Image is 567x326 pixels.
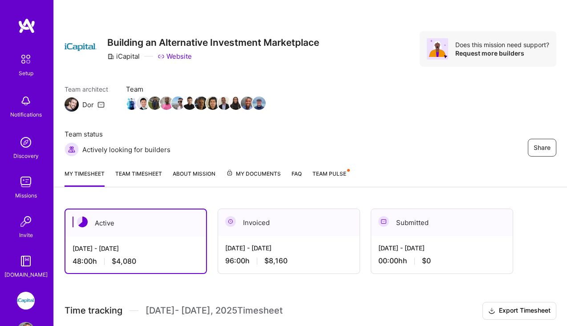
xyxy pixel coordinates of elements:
[149,96,161,111] a: Team Member Avatar
[138,96,149,111] a: Team Member Avatar
[218,209,360,236] div: Invoiced
[13,151,39,161] div: Discovery
[378,216,389,227] img: Submitted
[241,97,254,110] img: Team Member Avatar
[230,96,242,111] a: Team Member Avatar
[427,38,448,60] img: Avatar
[4,270,48,279] div: [DOMAIN_NAME]
[252,97,266,110] img: Team Member Avatar
[482,302,556,320] button: Export Timesheet
[16,50,35,68] img: setup
[292,169,302,187] a: FAQ
[455,40,549,49] div: Does this mission need support?
[264,256,288,266] span: $8,160
[225,216,236,227] img: Invoiced
[19,68,33,78] div: Setup
[97,101,105,108] i: icon Mail
[17,213,35,230] img: Invite
[17,92,35,110] img: bell
[107,37,319,48] h3: Building an Alternative Investment Marketplace
[73,244,199,253] div: [DATE] - [DATE]
[206,97,219,110] img: Team Member Avatar
[171,97,185,110] img: Team Member Avatar
[312,169,349,187] a: Team Pulse
[194,97,208,110] img: Team Member Avatar
[184,96,195,111] a: Team Member Avatar
[158,52,192,61] a: Website
[371,209,513,236] div: Submitted
[312,170,346,177] span: Team Pulse
[19,230,33,240] div: Invite
[160,97,173,110] img: Team Member Avatar
[15,191,37,200] div: Missions
[378,243,506,253] div: [DATE] - [DATE]
[65,169,105,187] a: My timesheet
[148,97,162,110] img: Team Member Avatar
[173,169,215,187] a: About Mission
[17,292,35,310] img: iCapital: Building an Alternative Investment Marketplace
[17,252,35,270] img: guide book
[82,145,170,154] span: Actively looking for builders
[65,209,206,237] div: Active
[65,31,97,63] img: Company Logo
[107,53,114,60] i: icon CompanyGray
[528,139,556,157] button: Share
[115,169,162,187] a: Team timesheet
[65,142,79,157] img: Actively looking for builders
[73,257,199,266] div: 48:00 h
[218,97,231,110] img: Team Member Avatar
[126,96,138,111] a: Team Member Avatar
[10,110,42,119] div: Notifications
[455,49,549,57] div: Request more builders
[242,96,253,111] a: Team Member Avatar
[65,97,79,112] img: Team Architect
[253,96,265,111] a: Team Member Avatar
[226,169,281,187] a: My Documents
[172,96,184,111] a: Team Member Avatar
[112,257,136,266] span: $4,080
[107,52,140,61] div: iCapital
[137,97,150,110] img: Team Member Avatar
[17,133,35,151] img: discovery
[82,100,94,109] div: Dor
[77,217,88,227] img: Active
[225,243,352,253] div: [DATE] - [DATE]
[225,256,352,266] div: 96:00 h
[229,97,243,110] img: Team Member Avatar
[126,85,265,94] span: Team
[15,292,37,310] a: iCapital: Building an Alternative Investment Marketplace
[378,256,506,266] div: 00:00h h
[65,129,170,139] span: Team status
[125,97,138,110] img: Team Member Avatar
[18,18,36,34] img: logo
[534,143,551,152] span: Share
[17,173,35,191] img: teamwork
[195,96,207,111] a: Team Member Avatar
[219,96,230,111] a: Team Member Avatar
[183,97,196,110] img: Team Member Avatar
[488,306,495,316] i: icon Download
[65,305,122,316] span: Time tracking
[146,305,283,316] span: [DATE] - [DATE] , 2025 Timesheet
[207,96,219,111] a: Team Member Avatar
[422,256,431,266] span: $0
[226,169,281,179] span: My Documents
[65,85,108,94] span: Team architect
[161,96,172,111] a: Team Member Avatar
